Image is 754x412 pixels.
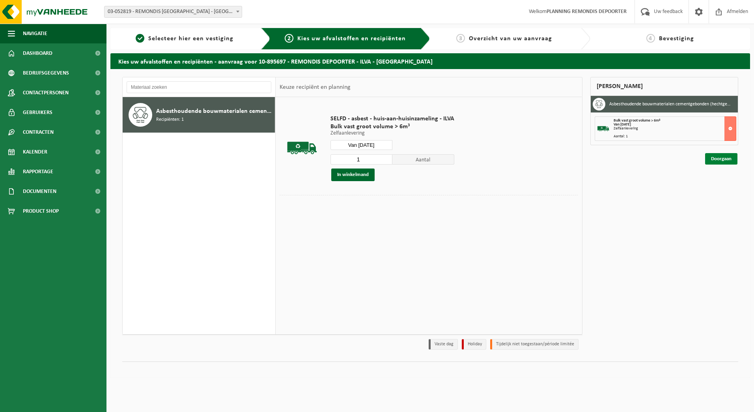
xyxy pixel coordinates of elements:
li: Vaste dag [429,339,458,350]
span: 03-052819 - REMONDIS WEST-VLAANDEREN - OOSTENDE [104,6,242,18]
span: Recipiënten: 1 [156,116,184,124]
h3: Asbesthoudende bouwmaterialen cementgebonden (hechtgebonden) [609,98,732,110]
span: SELFD - asbest - huis-aan-huisinzameling - ILVA [330,115,454,123]
span: Navigatie [23,24,47,43]
a: Doorgaan [705,153,737,165]
strong: PLANNING REMONDIS DEPOORTER [547,9,627,15]
span: Bedrijfsgegevens [23,63,69,83]
span: Kies uw afvalstoffen en recipiënten [297,36,406,42]
div: Zelfaanlevering [614,127,736,131]
button: In winkelmand [331,169,375,181]
span: Bevestiging [659,36,694,42]
span: Asbesthoudende bouwmaterialen cementgebonden (hechtgebonden) [156,107,273,116]
span: Dashboard [23,43,52,63]
button: Asbesthoudende bouwmaterialen cementgebonden (hechtgebonden) Recipiënten: 1 [123,97,275,133]
span: Gebruikers [23,103,52,122]
a: 1Selecteer hier een vestiging [114,34,255,43]
span: Contracten [23,122,54,142]
li: Tijdelijk niet toegestaan/période limitée [490,339,579,350]
span: Selecteer hier een vestiging [148,36,233,42]
h2: Kies uw afvalstoffen en recipiënten - aanvraag voor 10-895697 - REMONDIS DEPOORTER - ILVA - [GEOG... [110,53,750,69]
p: Zelfaanlevering [330,131,454,136]
span: Bulk vast groot volume > 6m³ [330,123,454,131]
span: 4 [646,34,655,43]
span: Kalender [23,142,47,162]
span: 2 [285,34,293,43]
input: Selecteer datum [330,140,392,150]
span: Documenten [23,182,56,201]
span: Contactpersonen [23,83,69,103]
span: Aantal [392,154,454,165]
span: Rapportage [23,162,53,182]
div: Aantal: 1 [614,135,736,139]
span: Bulk vast groot volume > 6m³ [614,118,660,123]
span: 1 [136,34,144,43]
div: [PERSON_NAME] [590,77,739,96]
strong: Van [DATE] [614,122,631,127]
span: 03-052819 - REMONDIS WEST-VLAANDEREN - OOSTENDE [105,6,242,17]
input: Materiaal zoeken [127,81,271,93]
span: Product Shop [23,201,59,221]
span: Overzicht van uw aanvraag [469,36,552,42]
span: 3 [456,34,465,43]
li: Holiday [462,339,486,350]
div: Keuze recipiënt en planning [276,77,355,97]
